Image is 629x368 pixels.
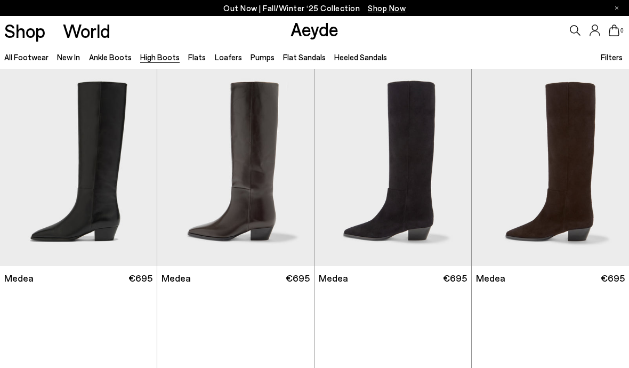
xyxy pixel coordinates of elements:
[443,271,467,285] span: €695
[4,52,49,62] a: All Footwear
[128,271,152,285] span: €695
[314,266,471,290] a: Medea €695
[89,52,132,62] a: Ankle Boots
[472,266,629,290] a: Medea €695
[601,52,623,62] span: Filters
[334,52,387,62] a: Heeled Sandals
[601,271,625,285] span: €695
[314,69,471,266] img: Medea Suede Knee-High Boots
[57,52,80,62] a: New In
[157,266,314,290] a: Medea €695
[286,271,310,285] span: €695
[223,2,406,15] p: Out Now | Fall/Winter ‘25 Collection
[319,271,348,285] span: Medea
[188,52,206,62] a: Flats
[215,52,242,62] a: Loafers
[4,21,45,40] a: Shop
[619,28,625,34] span: 0
[472,69,629,266] img: Medea Suede Knee-High Boots
[140,52,180,62] a: High Boots
[251,52,275,62] a: Pumps
[291,18,338,40] a: Aeyde
[368,3,406,13] span: Navigate to /collections/new-in
[476,271,505,285] span: Medea
[4,271,34,285] span: Medea
[157,69,314,266] img: Medea Knee-High Boots
[609,25,619,36] a: 0
[63,21,110,40] a: World
[283,52,326,62] a: Flat Sandals
[162,271,191,285] span: Medea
